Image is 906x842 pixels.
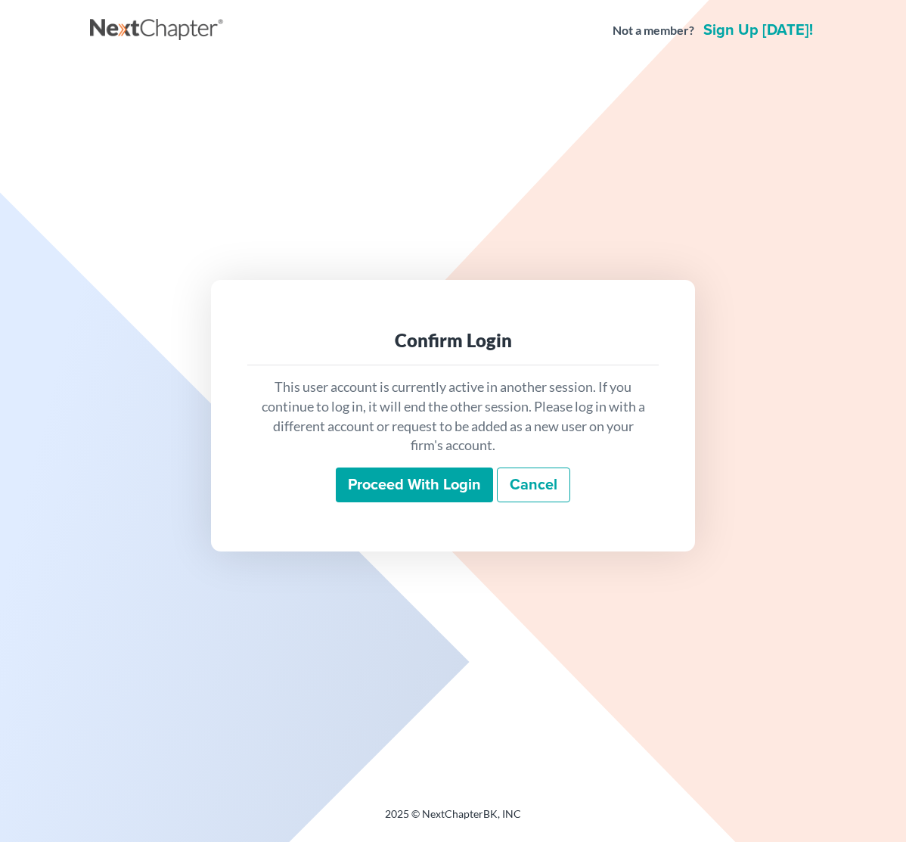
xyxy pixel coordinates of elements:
strong: Not a member? [613,22,694,39]
div: Confirm Login [259,328,647,353]
div: 2025 © NextChapterBK, INC [90,806,816,834]
input: Proceed with login [336,468,493,502]
a: Cancel [497,468,570,502]
p: This user account is currently active in another session. If you continue to log in, it will end ... [259,378,647,455]
a: Sign up [DATE]! [700,23,816,38]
